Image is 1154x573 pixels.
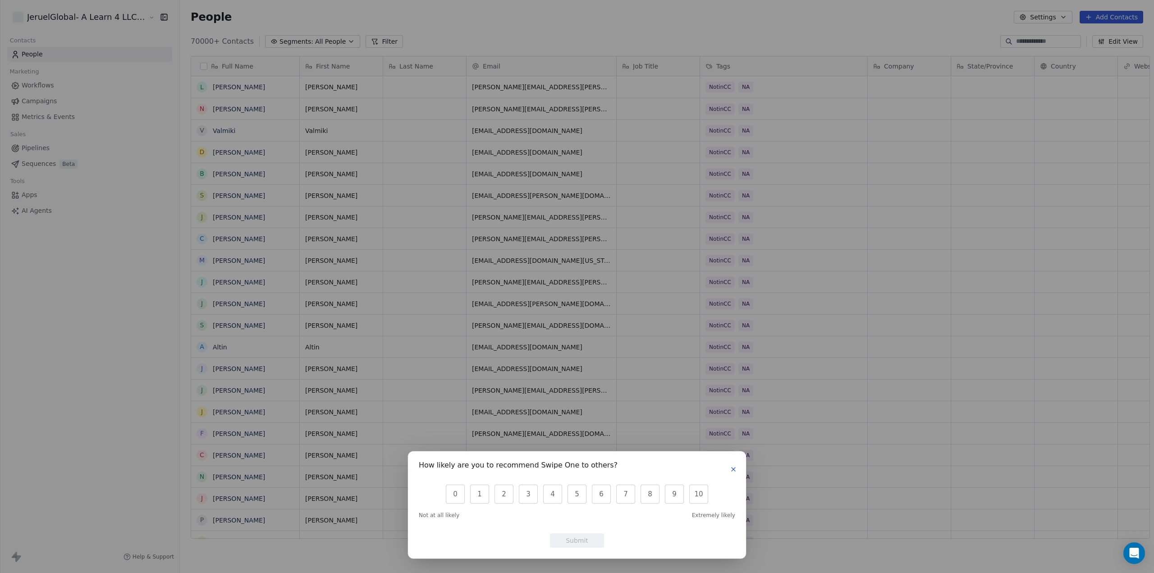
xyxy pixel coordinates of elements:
button: 7 [616,485,635,504]
button: 1 [470,485,489,504]
button: 5 [568,485,586,504]
button: 0 [446,485,465,504]
h1: How likely are you to recommend Swipe One to others? [419,462,618,471]
button: 2 [495,485,513,504]
button: 10 [689,485,708,504]
button: Submit [550,533,604,548]
span: Extremely likely [692,512,735,519]
span: Not at all likely [419,512,459,519]
button: 6 [592,485,611,504]
button: 4 [543,485,562,504]
button: 3 [519,485,538,504]
button: 8 [641,485,659,504]
button: 9 [665,485,684,504]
